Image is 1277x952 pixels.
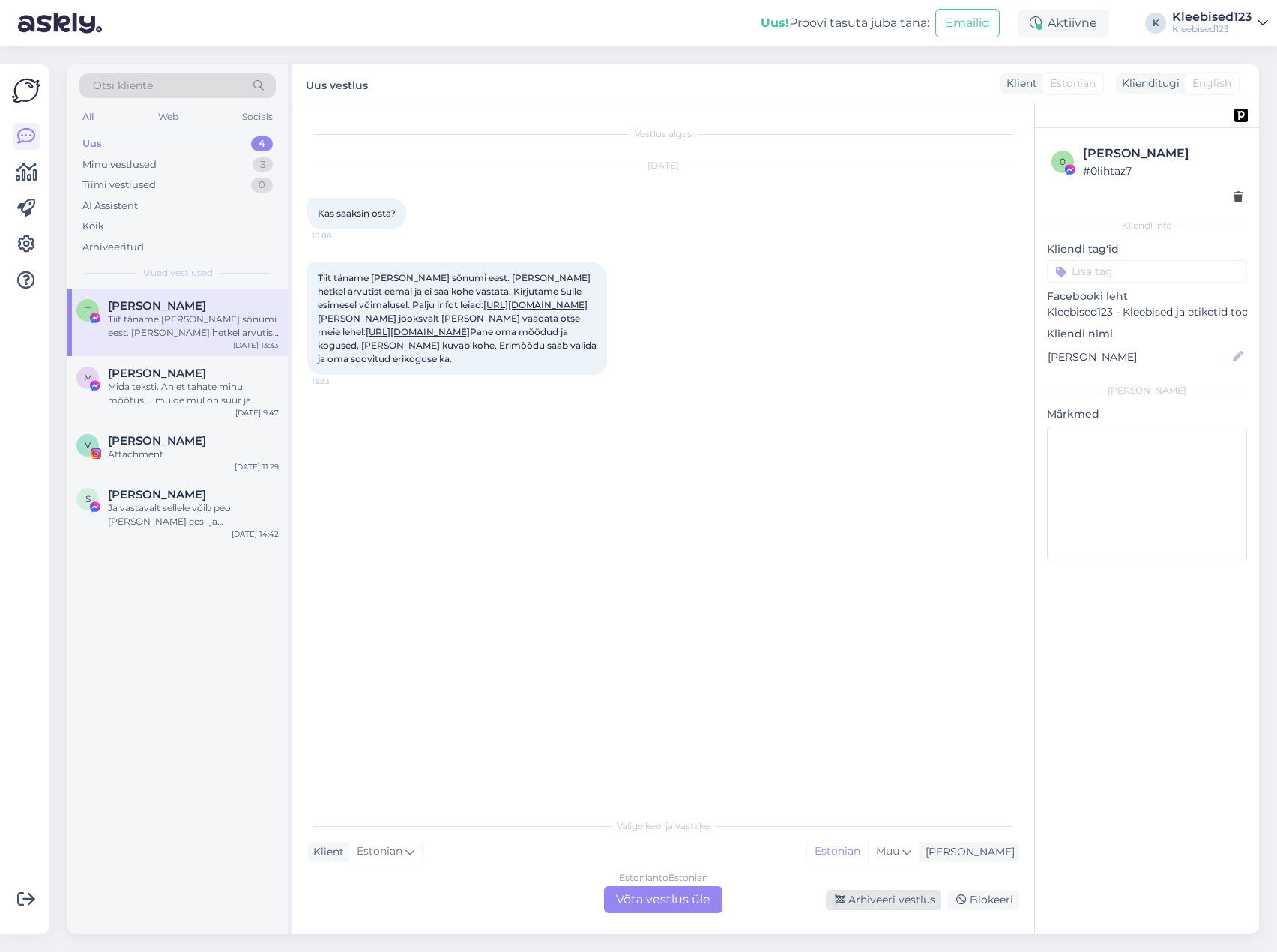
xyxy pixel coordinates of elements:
[935,9,1000,37] button: Emailid
[357,843,402,860] span: Estonian
[826,890,941,910] div: Arhiveeri vestlus
[1000,76,1037,91] div: Klient
[761,14,929,32] div: Proovi tasuta juba täna:
[143,266,213,280] span: Uued vestlused
[82,136,102,151] div: Uus
[1172,11,1252,23] div: Kleebised123
[108,434,206,448] span: Van Helde Lilled
[1047,326,1247,342] p: Kliendi nimi
[108,380,279,407] div: Mida teksti. Ah et tahate minu mõõtusi... muide mul on suur ja [PERSON_NAME].
[235,461,279,472] div: [DATE] 11:29
[307,159,1019,172] div: [DATE]
[483,299,588,310] a: [URL][DOMAIN_NAME]
[82,219,104,234] div: Kõik
[108,299,206,313] span: Tiit Kivikalju
[108,313,279,340] div: Tiit täname [PERSON_NAME] sõnumi eest. [PERSON_NAME] hetkel arvutist eemal ja ei saa kohe vastata...
[84,372,92,383] span: M
[233,340,279,351] div: [DATE] 13:33
[1172,11,1268,35] a: Kleebised123Kleebised123
[318,208,396,219] span: Kas saaksin osta?
[1047,241,1247,257] p: Kliendi tag'id
[251,178,273,193] div: 0
[318,272,599,364] span: Tiit täname [PERSON_NAME] sõnumi eest. [PERSON_NAME] hetkel arvutist eemal ja ei saa kohe vastata...
[307,844,344,860] div: Klient
[79,107,97,127] div: All
[1083,145,1243,163] div: [PERSON_NAME]
[306,73,368,94] label: Uus vestlus
[1060,156,1066,167] span: 0
[85,493,91,504] span: S
[232,528,279,540] div: [DATE] 14:42
[1145,13,1166,34] div: K
[253,157,273,172] div: 3
[1047,289,1247,304] p: Facebooki leht
[155,107,181,127] div: Web
[251,136,273,151] div: 4
[1018,10,1109,37] div: Aktiivne
[366,326,470,337] a: [URL][DOMAIN_NAME]
[1083,163,1243,179] div: # 0lihtaz7
[312,376,368,387] span: 13:33
[82,240,144,255] div: Arhiveeritud
[85,304,91,316] span: T
[82,178,156,193] div: Tiimi vestlused
[1047,406,1247,422] p: Märkmed
[1050,76,1096,91] span: Estonian
[1116,76,1180,91] div: Klienditugi
[108,367,206,380] span: Mlg Lasnakoski
[1047,384,1247,397] div: [PERSON_NAME]
[108,501,279,528] div: Ja vastavalt sellele võib peo [PERSON_NAME] ees- ja perekonnanime järel.
[1047,219,1247,232] div: Kliendi info
[1192,76,1231,91] span: English
[876,844,899,858] span: Muu
[108,448,279,461] div: Attachment
[82,157,157,172] div: Minu vestlused
[93,78,153,94] span: Otsi kliente
[920,844,1015,860] div: [PERSON_NAME]
[239,107,276,127] div: Socials
[1047,304,1247,320] p: Kleebised123 - Kleebised ja etiketid toodetele ning kleebised autodele.
[307,127,1019,141] div: Vestlus algas
[312,230,368,241] span: 10:06
[1234,109,1248,122] img: pd
[12,76,40,105] img: Askly Logo
[807,840,868,863] div: Estonian
[85,439,91,451] span: V
[1047,260,1247,283] input: Lisa tag
[235,407,279,418] div: [DATE] 9:47
[604,886,722,913] div: Võta vestlus üle
[947,890,1019,910] div: Blokeeri
[761,16,789,30] b: Uus!
[1172,23,1252,35] div: Kleebised123
[307,819,1019,833] div: Valige keel ja vastake
[1048,349,1230,365] input: Lisa nimi
[82,199,138,214] div: AI Assistent
[108,488,206,501] span: Sanya Sahno
[619,871,708,885] div: Estonian to Estonian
